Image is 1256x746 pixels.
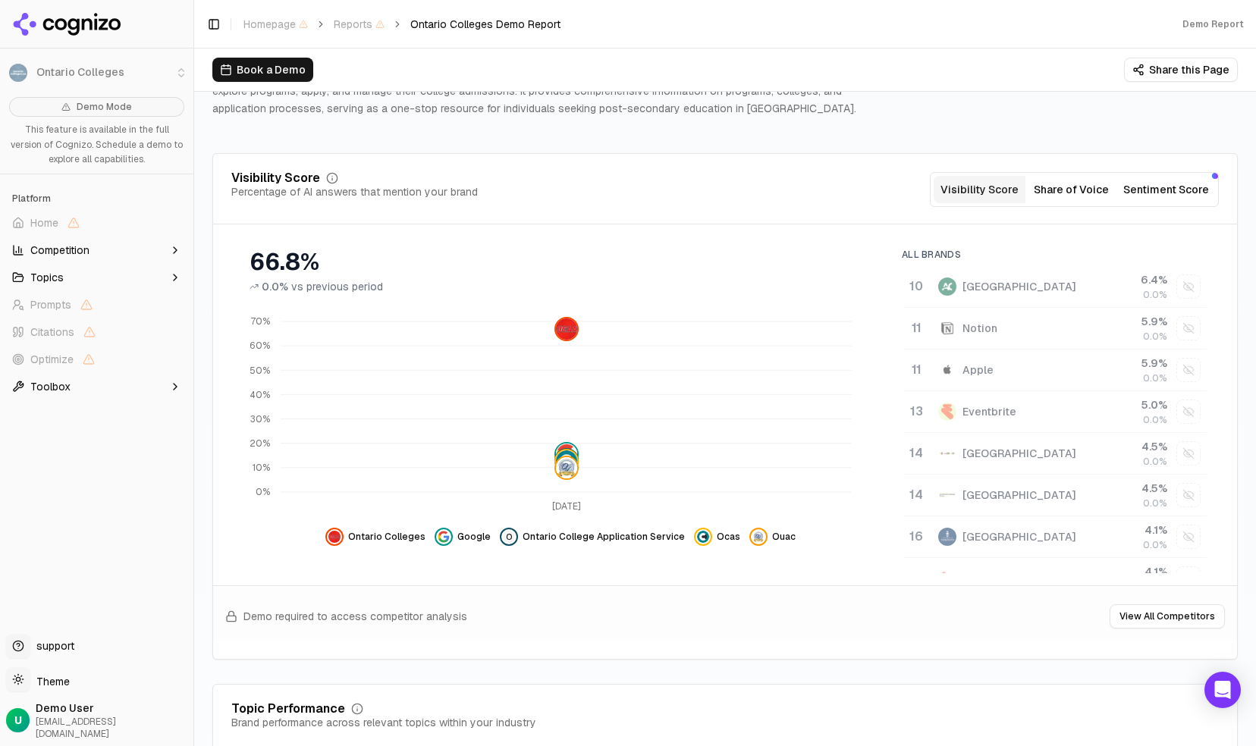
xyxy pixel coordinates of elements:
[1182,18,1244,30] div: Demo Report
[903,558,1207,600] tr: 16educanadaEducanada4.1%Show educanada data
[256,487,270,499] tspan: 0%
[250,413,270,425] tspan: 30%
[962,321,997,336] div: Notion
[243,17,560,32] nav: breadcrumb
[6,186,187,211] div: Platform
[1143,289,1167,301] span: 0.0%
[902,249,1207,261] div: All Brands
[410,17,560,32] span: Ontario Colleges Demo Report
[1176,274,1201,299] button: Show algonquin college data
[9,123,184,168] p: This feature is available in the full version of Cognizo. Schedule a demo to explore all capabili...
[231,715,536,730] div: Brand performance across relevant topics within your industry
[909,319,923,337] div: 11
[1176,483,1201,507] button: Show centennial college data
[231,172,320,184] div: Visibility Score
[938,277,956,296] img: algonquin college
[752,531,765,543] img: ouac
[962,529,1076,544] div: [GEOGRAPHIC_DATA]
[903,266,1207,308] tr: 10algonquin college[GEOGRAPHIC_DATA]6.4%0.0%Show algonquin college data
[14,713,22,728] span: U
[253,462,270,474] tspan: 10%
[1204,672,1241,708] div: Open Intercom Messenger
[938,319,956,337] img: notion
[503,531,515,543] span: O
[250,365,270,377] tspan: 50%
[934,176,1025,203] button: Visibility Score
[1143,497,1167,509] span: 0.0%
[903,349,1207,391] tr: 11appleApple5.9%0.0%Show apple data
[348,531,425,543] span: Ontario Colleges
[556,450,577,472] img: ocas
[30,638,74,654] span: support
[962,487,1076,503] div: [GEOGRAPHIC_DATA]
[36,716,187,740] span: [EMAIL_ADDRESS][DOMAIN_NAME]
[457,531,491,543] span: Google
[250,437,270,450] tspan: 20%
[909,403,923,421] div: 13
[77,101,132,113] span: Demo Mode
[262,279,288,294] span: 0.0%
[30,243,89,258] span: Competition
[1143,372,1167,384] span: 0.0%
[1176,358,1201,382] button: Show apple data
[903,433,1207,475] tr: 14humber college[GEOGRAPHIC_DATA]4.5%0.0%Show humber college data
[325,528,425,546] button: Hide ontario colleges data
[1143,539,1167,551] span: 0.0%
[1089,481,1167,496] div: 4.5 %
[938,486,956,504] img: centennial college
[1089,522,1167,538] div: 4.1 %
[30,270,64,285] span: Topics
[30,352,74,367] span: Optimize
[1089,314,1167,329] div: 5.9 %
[250,340,270,353] tspan: 60%
[903,391,1207,433] tr: 13eventbriteEventbrite5.0%0.0%Show eventbrite data
[30,215,58,230] span: Home
[909,569,923,588] div: 16
[1089,564,1167,579] div: 4.1 %
[909,277,923,296] div: 10
[6,375,187,399] button: Toolbox
[523,531,685,543] span: Ontario College Application Service
[552,500,581,512] tspan: [DATE]
[1124,58,1238,82] button: Share this Page
[1089,397,1167,412] div: 5.0 %
[30,324,74,340] span: Citations
[1110,604,1225,628] button: View All Competitors
[697,531,709,543] img: ocas
[938,528,956,546] img: university of toronto
[772,531,796,543] span: Ouac
[556,318,577,340] img: ontario colleges
[250,249,871,276] div: 66.8%
[438,531,450,543] img: google
[909,486,923,504] div: 14
[962,446,1076,461] div: [GEOGRAPHIC_DATA]
[30,379,71,394] span: Toolbox
[903,516,1207,558] tr: 16university of toronto[GEOGRAPHIC_DATA]4.1%0.0%Show university of toronto data
[1143,331,1167,343] span: 0.0%
[6,265,187,290] button: Topics
[1176,525,1201,549] button: Show university of toronto data
[938,444,956,462] img: humber college
[250,316,270,328] tspan: 70%
[962,404,1016,419] div: Eventbrite
[328,531,341,543] img: ontario colleges
[909,528,923,546] div: 16
[1176,441,1201,465] button: Show humber college data
[1143,414,1167,426] span: 0.0%
[962,571,1019,586] div: Educanada
[962,362,994,378] div: Apple
[291,279,383,294] span: vs previous period
[909,361,923,379] div: 11
[1089,272,1167,287] div: 6.4 %
[694,528,740,546] button: Hide ocas data
[1025,176,1117,203] button: Share of Voice
[1089,439,1167,454] div: 4.5 %
[1176,566,1201,591] button: Show educanada data
[30,297,71,312] span: Prompts
[334,17,385,32] span: Reports
[6,238,187,262] button: Competition
[1089,356,1167,371] div: 5.9 %
[243,609,467,624] span: Demo required to access competitor analysis
[749,528,796,546] button: Hide ouac data
[909,444,923,462] div: 14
